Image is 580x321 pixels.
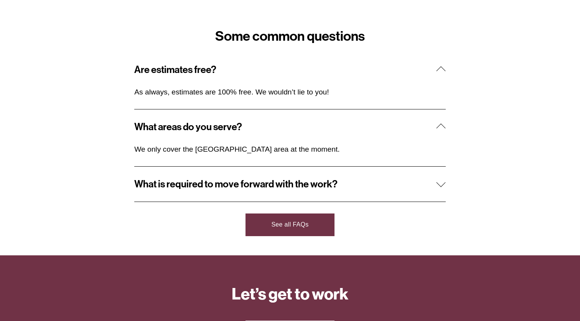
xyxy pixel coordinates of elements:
a: See all FAQs [246,213,334,237]
div: Are estimates free? [134,87,445,109]
button: What is required to move forward with the work? [134,167,445,202]
p: As always, estimates are 100% free. We wouldn’t lie to you! [134,87,352,98]
span: What is required to move forward with the work? [134,178,436,190]
div: What areas do you serve? [134,144,445,166]
button: What areas do you serve? [134,109,445,144]
p: We only cover the [GEOGRAPHIC_DATA] area at the moment. [134,144,352,155]
strong: Let’s get to work [232,285,348,304]
button: Are estimates free? [134,52,445,87]
span: Are estimates free? [134,64,436,76]
span: What areas do you serve? [134,121,436,133]
h3: Some common questions [134,29,445,43]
